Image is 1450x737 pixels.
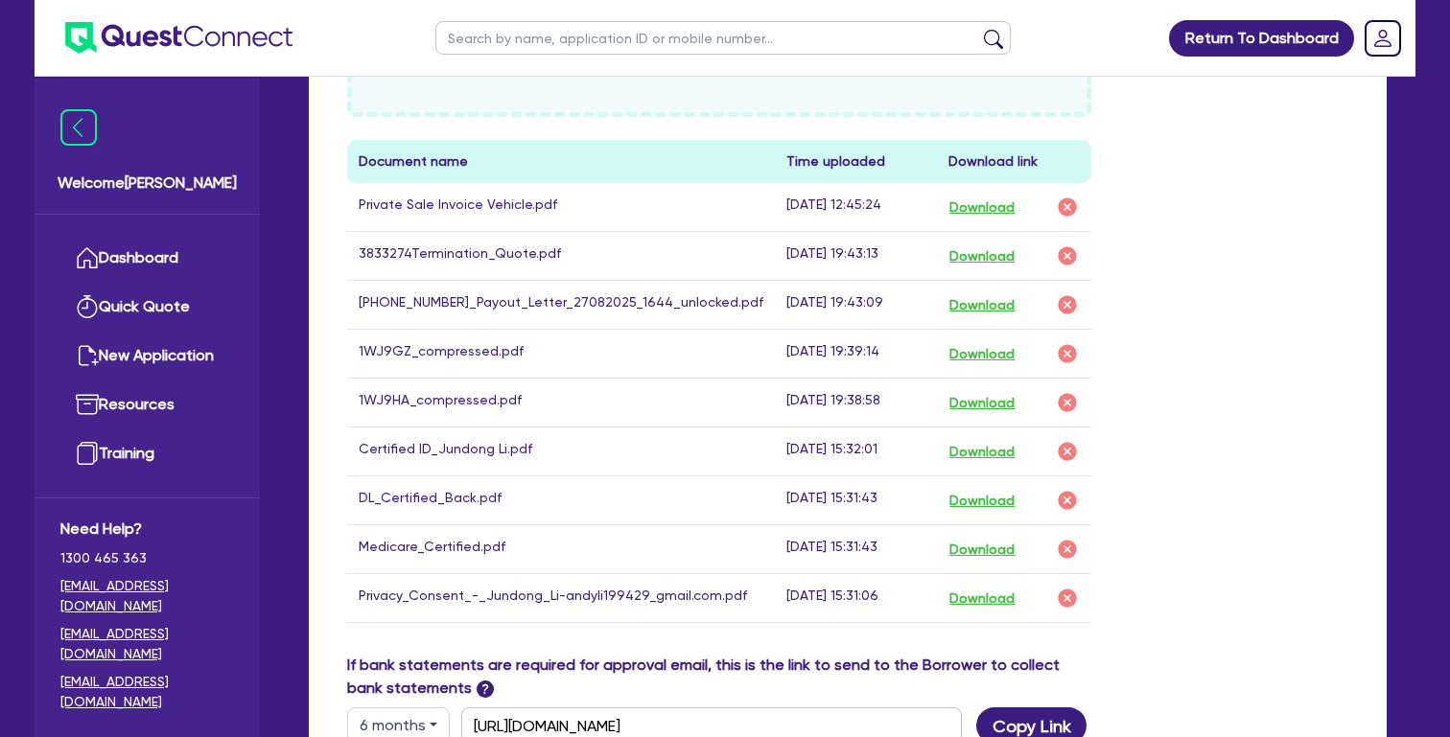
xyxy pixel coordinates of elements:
td: [DATE] 15:32:01 [775,427,937,476]
img: new-application [76,344,99,367]
button: Download [948,341,1016,366]
span: ? [477,680,494,698]
span: 1300 465 363 [60,548,234,568]
a: Dashboard [60,234,234,283]
td: [DATE] 15:31:06 [775,574,937,623]
th: Download link [937,140,1090,183]
button: Download [948,390,1016,415]
img: delete-icon [1056,244,1079,267]
span: Need Help? [60,518,234,541]
a: Quick Quote [60,283,234,332]
img: delete-icon [1056,391,1079,414]
a: Return To Dashboard [1169,20,1354,57]
button: Download [948,537,1016,562]
td: 1WJ9HA_compressed.pdf [347,379,775,427]
img: delete-icon [1056,342,1079,365]
td: [DATE] 15:31:43 [775,476,937,525]
img: training [76,442,99,465]
span: Welcome [PERSON_NAME] [58,172,237,195]
th: Document name [347,140,775,183]
img: quest-connect-logo-blue [65,22,292,54]
td: [DATE] 15:31:43 [775,525,937,574]
a: Training [60,429,234,478]
td: Medicare_Certified.pdf [347,525,775,574]
td: 3833274Termination_Quote.pdf [347,232,775,281]
img: delete-icon [1056,293,1079,316]
a: New Application [60,332,234,380]
td: [DATE] 19:43:09 [775,281,937,330]
button: Download [948,292,1016,317]
td: [DATE] 19:39:14 [775,330,937,379]
a: [EMAIL_ADDRESS][DOMAIN_NAME] [60,576,234,616]
a: Dropdown toggle [1358,13,1408,63]
img: delete-icon [1056,196,1079,219]
img: delete-icon [1056,587,1079,610]
a: [EMAIL_ADDRESS][DOMAIN_NAME] [60,624,234,664]
td: Certified ID_Jundong Li.pdf [347,427,775,476]
img: delete-icon [1056,489,1079,512]
th: Time uploaded [775,140,937,183]
td: [DATE] 19:38:58 [775,379,937,427]
img: delete-icon [1056,440,1079,463]
img: icon-menu-close [60,109,97,146]
input: Search by name, application ID or mobile number... [435,21,1011,55]
img: resources [76,393,99,416]
td: DL_Certified_Back.pdf [347,476,775,525]
label: If bank statements are required for approval email, this is the link to send to the Borrower to c... [347,654,1091,700]
button: Download [948,439,1016,464]
td: 1WJ9GZ_compressed.pdf [347,330,775,379]
button: Download [948,488,1016,513]
td: Privacy_Consent_-_Jundong_Li-andyli199429_gmail.com.pdf [347,574,775,623]
td: [PHONE_NUMBER]_Payout_Letter_27082025_1644_unlocked.pdf [347,281,775,330]
button: Download [948,243,1016,268]
td: Private Sale Invoice Vehicle.pdf [347,183,775,232]
button: Download [948,195,1016,219]
a: Resources [60,380,234,429]
a: [EMAIL_ADDRESS][DOMAIN_NAME] [60,672,234,712]
td: [DATE] 12:45:24 [775,183,937,232]
img: quick-quote [76,295,99,318]
button: Download [948,586,1016,610]
img: delete-icon [1056,538,1079,561]
td: [DATE] 19:43:13 [775,232,937,281]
